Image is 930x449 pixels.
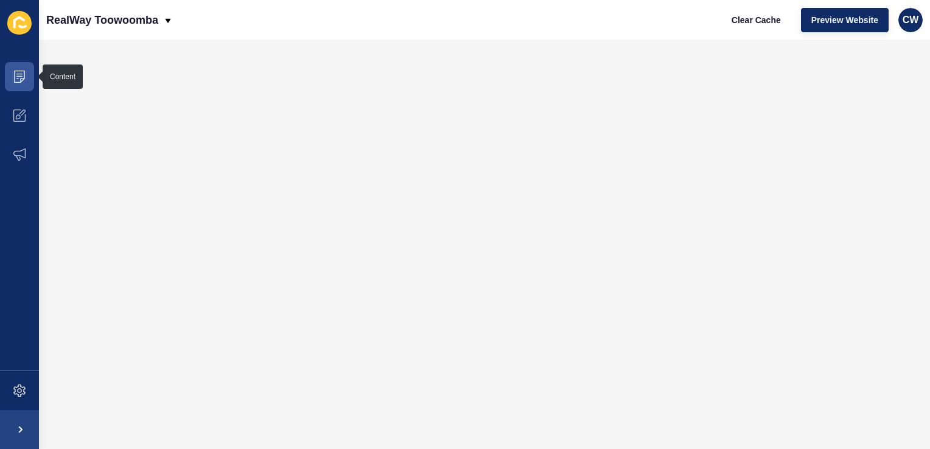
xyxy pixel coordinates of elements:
[801,8,889,32] button: Preview Website
[721,8,791,32] button: Clear Cache
[46,5,158,35] p: RealWay Toowoomba
[732,14,781,26] span: Clear Cache
[903,14,919,26] span: CW
[50,72,75,82] div: Content
[811,14,878,26] span: Preview Website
